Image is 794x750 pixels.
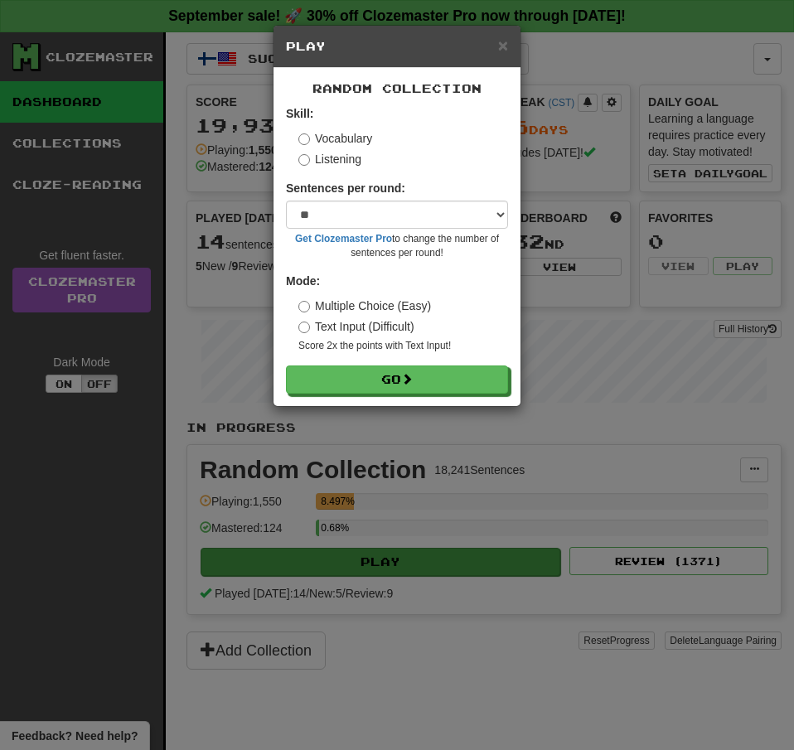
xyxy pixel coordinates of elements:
label: Listening [298,151,361,167]
input: Text Input (Difficult) [298,322,310,333]
input: Listening [298,154,310,166]
label: Sentences per round: [286,180,405,196]
input: Vocabulary [298,133,310,145]
span: Random Collection [312,81,482,95]
h5: Play [286,38,508,55]
button: Go [286,365,508,394]
label: Text Input (Difficult) [298,318,414,335]
button: Close [498,36,508,54]
small: to change the number of sentences per round! [286,232,508,260]
span: × [498,36,508,55]
label: Multiple Choice (Easy) [298,298,431,314]
label: Vocabulary [298,130,372,147]
input: Multiple Choice (Easy) [298,301,310,312]
a: Get Clozemaster Pro [295,233,392,244]
strong: Skill: [286,107,313,120]
small: Score 2x the points with Text Input ! [298,339,508,353]
strong: Mode: [286,274,320,288]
